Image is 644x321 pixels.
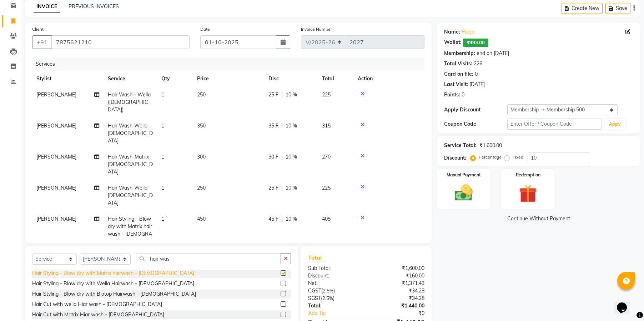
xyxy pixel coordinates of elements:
[444,154,466,162] div: Discount:
[161,122,164,129] span: 1
[303,295,366,302] div: ( )
[197,216,206,222] span: 450
[36,91,76,98] span: [PERSON_NAME]
[303,280,366,287] div: Net:
[449,182,478,203] img: _cash.svg
[444,106,507,114] div: Apply Discount
[562,3,603,14] button: Create New
[36,185,76,191] span: [PERSON_NAME]
[366,265,430,272] div: ₹1,600.00
[32,35,52,49] button: +91
[268,91,278,99] span: 25 F
[444,50,475,57] div: Membership:
[438,215,639,222] a: Continue Without Payment
[34,0,60,13] a: INVOICE
[366,280,430,287] div: ₹1,371.43
[136,253,281,264] input: Search or Scan
[447,172,481,178] label: Manual Payment
[197,185,206,191] span: 250
[322,91,331,98] span: 225
[197,91,206,98] span: 250
[286,153,297,161] span: 10 %
[474,60,482,67] div: 226
[281,184,283,192] span: |
[322,154,331,160] span: 270
[32,280,194,287] div: Hair Styling - Blow dry with Wella Hairwash - [DEMOGRAPHIC_DATA]
[353,71,424,87] th: Action
[108,91,151,113] span: Hair Wash - Wella ([DEMOGRAPHIC_DATA])
[268,153,278,161] span: 30 F
[475,70,478,78] div: 0
[444,28,460,36] div: Name:
[161,216,164,222] span: 1
[444,70,473,78] div: Card on file:
[36,154,76,160] span: [PERSON_NAME]
[108,154,153,175] span: Hair Wash-Matrix-[DEMOGRAPHIC_DATA]
[268,184,278,192] span: 25 F
[366,287,430,295] div: ₹34.28
[366,295,430,302] div: ₹34.28
[479,154,502,160] label: Percentage
[614,292,637,314] iframe: chat widget
[161,154,164,160] span: 1
[322,185,331,191] span: 225
[32,301,162,308] div: Hair Cut with wella Hiar wash - [DEMOGRAPHIC_DATA]
[322,295,333,301] span: 2.5%
[281,122,283,130] span: |
[32,71,104,87] th: Stylist
[513,154,523,160] label: Fixed
[366,302,430,310] div: ₹1,440.00
[193,71,264,87] th: Price
[281,153,283,161] span: |
[308,254,324,261] span: Total
[33,57,430,71] div: Services
[268,215,278,223] span: 45 F
[469,81,485,88] div: [DATE]
[286,91,297,99] span: 10 %
[157,71,193,87] th: Qty
[605,119,625,130] button: Apply
[366,272,430,280] div: ₹160.00
[108,216,152,245] span: Hair Styling - Blow dry with Matrix hairwash - [DEMOGRAPHIC_DATA]
[479,142,502,149] div: ₹1,600.00
[286,215,297,223] span: 10 %
[36,122,76,129] span: [PERSON_NAME]
[322,122,331,129] span: 315
[444,120,507,128] div: Coupon Code
[108,185,153,206] span: Hair Wash-Wella -[DEMOGRAPHIC_DATA]
[444,142,477,149] div: Service Total:
[444,81,468,88] div: Last Visit:
[32,290,196,298] div: Hair Styling - Blow dry with Biotop Hairwash - [DEMOGRAPHIC_DATA]
[303,272,366,280] div: Discount:
[444,39,462,47] div: Wallet:
[104,71,157,87] th: Service
[444,91,460,99] div: Points:
[268,122,278,130] span: 35 F
[281,215,283,223] span: |
[513,182,543,205] img: _gift.svg
[108,122,153,144] span: Hair Wash-Wella -[DEMOGRAPHIC_DATA]
[463,39,488,47] span: ₹993.00
[303,302,366,310] div: Total:
[197,154,206,160] span: 300
[377,310,430,317] div: ₹0
[303,265,366,272] div: Sub Total:
[301,26,332,32] label: Invoice Number
[264,71,318,87] th: Disc
[308,295,321,301] span: SGST
[516,172,540,178] label: Redemption
[32,26,44,32] label: Client
[69,3,119,10] a: PREVIOUS INVOICES
[200,26,210,32] label: Date
[318,71,353,87] th: Total
[32,311,164,319] div: Hair Cut with Matrix Hiar wash - [DEMOGRAPHIC_DATA]
[444,60,472,67] div: Total Visits:
[507,119,602,130] input: Enter Offer / Coupon Code
[477,50,509,57] div: end on [DATE]
[161,185,164,191] span: 1
[286,122,297,130] span: 10 %
[281,91,283,99] span: |
[462,91,464,99] div: 0
[303,287,366,295] div: ( )
[308,287,321,294] span: CGST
